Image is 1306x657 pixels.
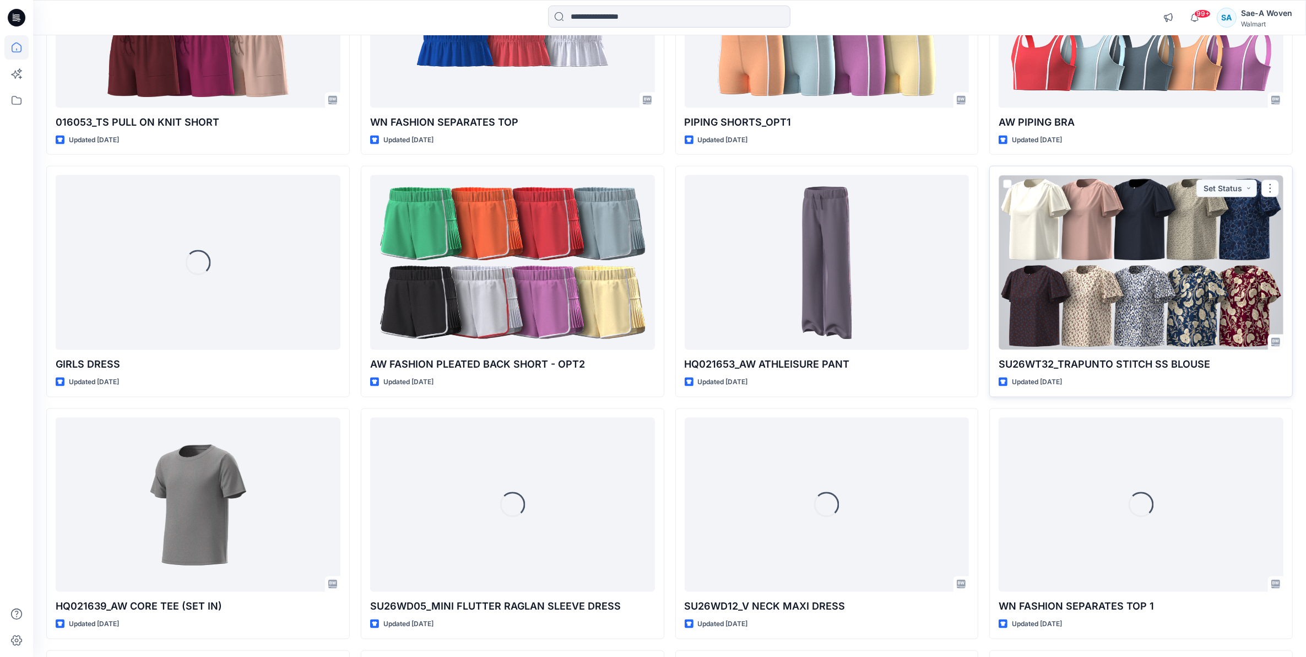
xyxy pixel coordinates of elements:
p: HQ021653_AW ATHLEISURE PANT [685,357,969,372]
p: HQ021639_AW CORE TEE (SET IN) [56,599,340,614]
p: Updated [DATE] [383,618,433,630]
span: 99+ [1194,9,1211,18]
p: Updated [DATE] [698,376,748,388]
p: Updated [DATE] [69,376,119,388]
div: SA [1217,8,1237,28]
p: Updated [DATE] [383,376,433,388]
p: Updated [DATE] [69,134,119,146]
p: Updated [DATE] [698,618,748,630]
p: WN FASHION SEPARATES TOP [370,115,655,130]
a: HQ021639_AW CORE TEE (SET IN) [56,418,340,593]
a: SU26WT32_TRAPUNTO STITCH SS BLOUSE [999,175,1283,350]
p: SU26WD12_V NECK MAXI DRESS [685,599,969,614]
a: HQ021653_AW ATHLEISURE PANT [685,175,969,350]
p: SU26WD05_MINI FLUTTER RAGLAN SLEEVE DRESS [370,599,655,614]
p: Updated [DATE] [1012,376,1062,388]
p: Updated [DATE] [383,134,433,146]
div: Walmart [1241,20,1292,28]
a: AW FASHION PLEATED BACK SHORT - OPT2 [370,175,655,350]
p: Updated [DATE] [69,618,119,630]
p: AW FASHION PLEATED BACK SHORT - OPT2 [370,357,655,372]
p: AW PIPING BRA [999,115,1283,130]
div: Sae-A Woven [1241,7,1292,20]
p: WN FASHION SEPARATES TOP 1 [999,599,1283,614]
p: GIRLS DRESS [56,357,340,372]
p: Updated [DATE] [1012,134,1062,146]
p: 016053_TS PULL ON KNIT SHORT [56,115,340,130]
p: SU26WT32_TRAPUNTO STITCH SS BLOUSE [999,357,1283,372]
p: Updated [DATE] [698,134,748,146]
p: PIPING SHORTS_OPT1 [685,115,969,130]
p: Updated [DATE] [1012,618,1062,630]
